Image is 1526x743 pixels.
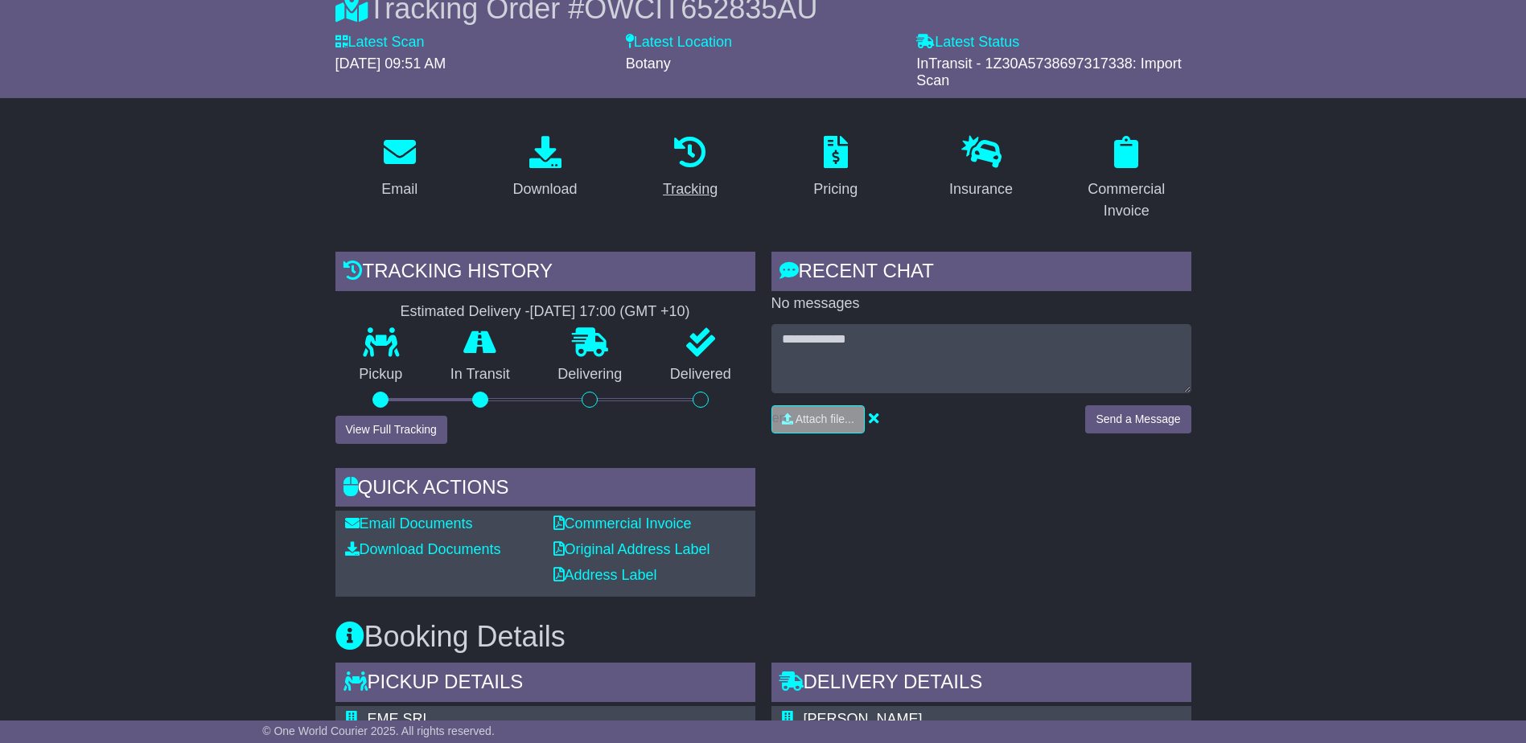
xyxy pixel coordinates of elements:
a: Download [502,130,587,206]
span: EME SRL [368,711,431,727]
p: Delivered [646,366,755,384]
div: Insurance [949,179,1013,200]
a: Tracking [652,130,728,206]
a: Email [371,130,428,206]
span: InTransit - 1Z30A5738697317338: Import Scan [916,55,1182,89]
div: Email [381,179,417,200]
span: [DATE] 09:51 AM [335,55,446,72]
p: In Transit [426,366,534,384]
div: Commercial Invoice [1072,179,1181,222]
div: Quick Actions [335,468,755,511]
a: Address Label [553,567,657,583]
div: RECENT CHAT [771,252,1191,295]
button: View Full Tracking [335,416,447,444]
a: Pricing [803,130,868,206]
div: Download [512,179,577,200]
label: Latest Location [626,34,732,51]
div: [DATE] 17:00 (GMT +10) [530,303,690,321]
h3: Booking Details [335,621,1191,653]
span: [PERSON_NAME] [804,711,923,727]
span: Botany [626,55,671,72]
div: Pickup Details [335,663,755,706]
a: Commercial Invoice [1062,130,1191,228]
a: Original Address Label [553,541,710,557]
div: Tracking history [335,252,755,295]
p: Pickup [335,366,427,384]
label: Latest Status [916,34,1019,51]
div: Tracking [663,179,718,200]
div: Estimated Delivery - [335,303,755,321]
p: Delivering [534,366,647,384]
button: Send a Message [1085,405,1191,433]
div: Delivery Details [771,663,1191,706]
a: Insurance [939,130,1023,206]
span: © One World Courier 2025. All rights reserved. [262,725,495,737]
label: Latest Scan [335,34,425,51]
a: Email Documents [345,515,473,532]
a: Download Documents [345,541,501,557]
p: No messages [771,295,1191,313]
a: Commercial Invoice [553,515,692,532]
div: Pricing [813,179,858,200]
